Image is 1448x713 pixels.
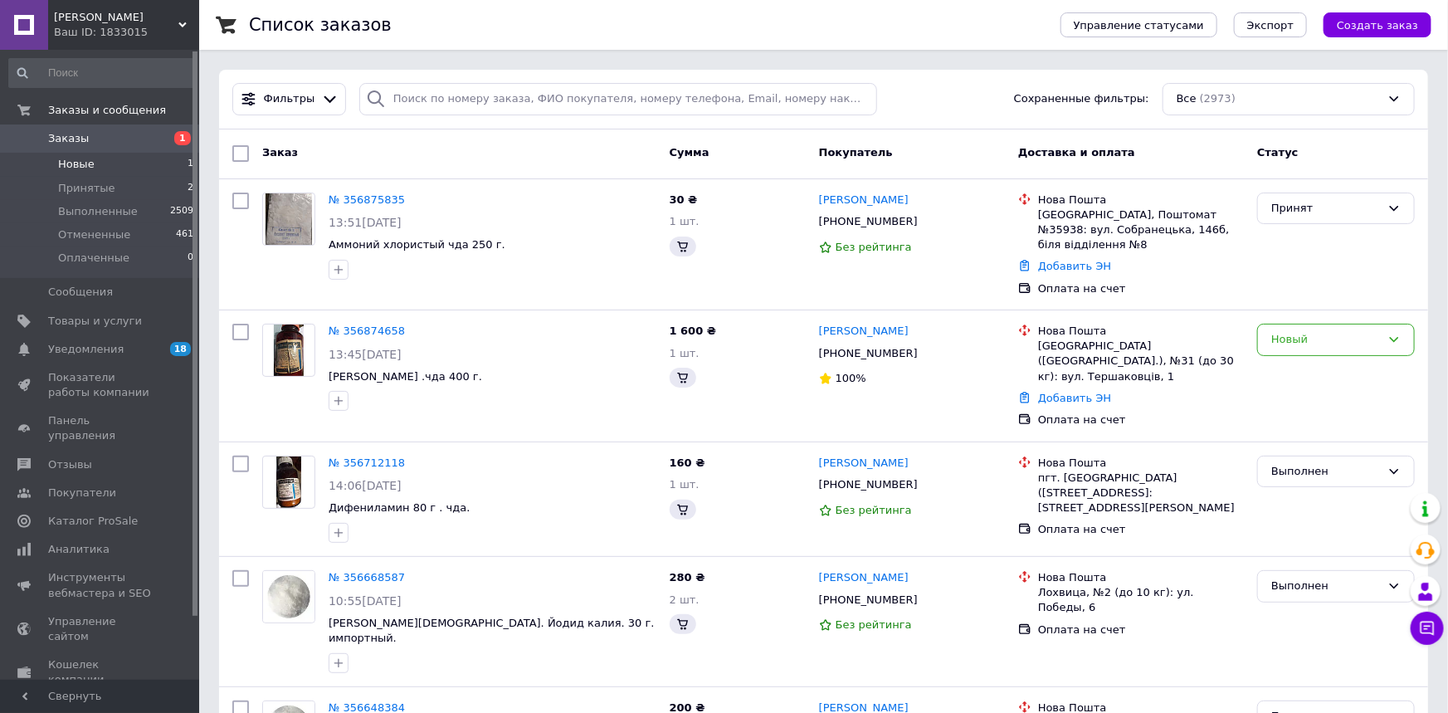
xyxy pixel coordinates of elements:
[816,343,921,364] div: [PHONE_NUMBER]
[329,571,405,584] a: № 356668587
[1234,12,1307,37] button: Экспорт
[819,193,909,208] a: [PERSON_NAME]
[1038,456,1244,471] div: Нова Пошта
[329,348,402,361] span: 13:45[DATE]
[1038,471,1244,516] div: пгт. [GEOGRAPHIC_DATA] ([STREET_ADDRESS]: [STREET_ADDRESS][PERSON_NAME]
[8,58,195,88] input: Поиск
[188,251,193,266] span: 0
[48,614,154,644] span: Управление сайтом
[262,456,315,509] a: Фото товару
[1271,463,1381,481] div: Выполнен
[329,238,505,251] a: Аммоний хлористый чда 250 г.
[329,617,655,645] a: [PERSON_NAME][DEMOGRAPHIC_DATA]. Йодид калия. 30 г. импортный.
[329,594,402,608] span: 10:55[DATE]
[816,589,921,611] div: [PHONE_NUMBER]
[1060,12,1217,37] button: Управление статусами
[329,501,470,514] a: Дифениламин 80 г . чда.
[48,131,89,146] span: Заказы
[670,146,709,159] span: Сумма
[359,83,877,115] input: Поиск по номеру заказа, ФИО покупателя, номеру телефона, Email, номеру накладной
[819,570,909,586] a: [PERSON_NAME]
[1038,392,1111,404] a: Добавить ЭН
[1324,12,1431,37] button: Создать заказ
[1014,91,1149,107] span: Сохраненные фильтры:
[329,325,405,337] a: № 356874658
[836,372,866,384] span: 100%
[170,342,191,356] span: 18
[1271,331,1381,349] div: Новый
[1038,570,1244,585] div: Нова Пошта
[58,157,95,172] span: Новые
[1038,339,1244,384] div: [GEOGRAPHIC_DATA] ([GEOGRAPHIC_DATA].), №31 (до 30 кг): вул. Тершаковців, 1
[264,91,315,107] span: Фильтры
[48,570,154,600] span: Инструменты вебмастера и SEO
[816,211,921,232] div: [PHONE_NUMBER]
[262,570,315,623] a: Фото товару
[58,227,130,242] span: Отмененные
[819,324,909,339] a: [PERSON_NAME]
[1247,19,1294,32] span: Экспорт
[1257,146,1299,159] span: Статус
[1038,413,1244,427] div: Оплата на счет
[266,193,312,245] img: Фото товару
[58,181,115,196] span: Принятые
[670,593,700,606] span: 2 шт.
[836,241,912,253] span: Без рейтинга
[329,479,402,492] span: 14:06[DATE]
[1038,281,1244,296] div: Оплата на счет
[48,314,142,329] span: Товары и услуги
[670,325,716,337] span: 1 600 ₴
[1018,146,1135,159] span: Доставка и оплата
[1038,208,1244,253] div: [GEOGRAPHIC_DATA], Поштомат №35938: вул. Собранецька, 146б, біля відділення №8
[329,193,405,206] a: № 356875835
[670,571,705,584] span: 280 ₴
[262,193,315,246] a: Фото товару
[836,618,912,631] span: Без рейтинга
[1074,19,1204,32] span: Управление статусами
[262,146,298,159] span: Заказ
[249,15,392,35] h1: Список заказов
[1038,623,1244,637] div: Оплата на счет
[329,216,402,229] span: 13:51[DATE]
[1200,92,1236,105] span: (2973)
[1411,612,1444,645] button: Чат с покупателем
[1307,18,1431,31] a: Создать заказ
[262,324,315,377] a: Фото товару
[816,474,921,496] div: [PHONE_NUMBER]
[1337,19,1418,32] span: Создать заказ
[1038,193,1244,208] div: Нова Пошта
[48,285,113,300] span: Сообщения
[819,146,893,159] span: Покупатель
[48,542,110,557] span: Аналитика
[48,413,154,443] span: Панель управления
[170,204,193,219] span: 2509
[1271,200,1381,217] div: Принят
[58,251,129,266] span: Оплаченные
[329,457,405,469] a: № 356712118
[263,571,314,623] img: Фото товару
[48,457,92,472] span: Отзывы
[670,457,705,469] span: 160 ₴
[54,10,178,25] span: ФОП Техов Леонид Анатольевич
[174,131,191,145] span: 1
[48,370,154,400] span: Показатели работы компании
[48,342,124,357] span: Уведомления
[329,370,482,383] a: [PERSON_NAME] .чда 400 г.
[670,215,700,227] span: 1 шт.
[1177,91,1197,107] span: Все
[1038,522,1244,537] div: Оплата на счет
[54,25,199,40] div: Ваш ID: 1833015
[176,227,193,242] span: 461
[1271,578,1381,595] div: Выполнен
[48,103,166,118] span: Заказы и сообщения
[188,157,193,172] span: 1
[819,456,909,471] a: [PERSON_NAME]
[48,486,116,501] span: Покупатели
[58,204,138,219] span: Выполненные
[276,457,302,508] img: Фото товару
[670,478,700,491] span: 1 шт.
